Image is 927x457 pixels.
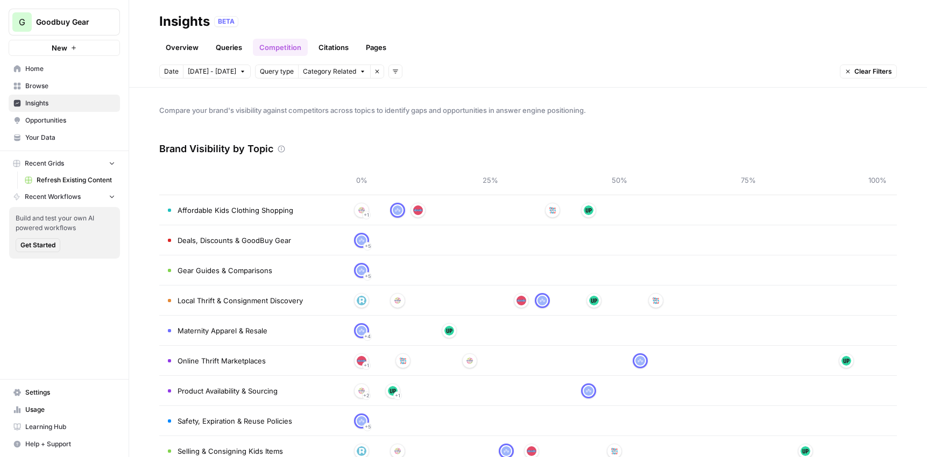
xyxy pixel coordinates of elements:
[9,60,120,77] a: Home
[25,64,115,74] span: Home
[178,235,291,246] span: Deals, Discounts & GoodBuy Gear
[609,175,631,185] span: 50%
[548,205,557,215] img: luw0yxt9q4agfpoeeypo6jyc67rf
[365,241,371,252] span: + 5
[214,16,238,27] div: BETA
[25,192,81,202] span: Recent Workflows
[589,296,599,305] img: qev8ers2b11hztfznmo08thsi9cm
[260,67,294,76] span: Query type
[25,388,115,397] span: Settings
[25,159,64,168] span: Recent Grids
[25,405,115,415] span: Usage
[364,210,369,220] span: + 1
[188,67,236,76] span: [DATE] - [DATE]
[253,39,308,56] a: Competition
[16,213,114,233] span: Build and test your own AI powered workflows
[178,295,303,306] span: Local Thrift & Consignment Discovery
[20,172,120,189] a: Refresh Existing Content
[9,418,120,435] a: Learning Hub
[9,435,120,453] button: Help + Support
[516,296,526,305] img: a40hqxhm8szh0ej2eu9sqt79yi3r
[25,422,115,432] span: Learning Hub
[9,155,120,172] button: Recent Grids
[25,133,115,142] span: Your Data
[444,326,454,335] img: qev8ers2b11hztfznmo08thsi9cm
[357,205,366,215] img: rygom2a5rbz544sl3oulghh8lurx
[840,65,897,78] button: Clear Filters
[480,175,501,185] span: 25%
[209,39,249,56] a: Queries
[303,67,356,76] span: Category Related
[357,386,366,396] img: rygom2a5rbz544sl3oulghh8lurx
[393,446,402,456] img: rygom2a5rbz544sl3oulghh8lurx
[841,356,851,366] img: qev8ers2b11hztfznmo08thsi9cm
[16,238,60,252] button: Get Started
[651,296,661,305] img: luw0yxt9q4agfpoeeypo6jyc67rf
[9,40,120,56] button: New
[9,95,120,112] a: Insights
[357,416,366,426] img: q8ulibdnrh1ea8189jrc2ybukl8s
[159,141,273,156] h3: Brand Visibility by Topic
[388,386,398,396] img: qev8ers2b11hztfznmo08thsi9cm
[363,390,370,401] span: + 2
[867,175,888,185] span: 100%
[9,384,120,401] a: Settings
[364,331,371,342] span: + 4
[25,81,115,91] span: Browse
[25,439,115,449] span: Help + Support
[635,356,645,366] img: q8ulibdnrh1ea8189jrc2ybukl8s
[398,356,408,366] img: luw0yxt9q4agfpoeeypo6jyc67rf
[584,205,593,215] img: qev8ers2b11hztfznmo08thsi9cm
[393,205,402,215] img: q8ulibdnrh1ea8189jrc2ybukl8s
[395,390,400,401] span: + 1
[25,116,115,125] span: Opportunities
[9,77,120,95] a: Browse
[178,325,267,336] span: Maternity Apparel & Resale
[738,175,759,185] span: 75%
[9,189,120,205] button: Recent Workflows
[178,416,292,426] span: Safety, Expiration & Reuse Policies
[178,265,272,276] span: Gear Guides & Comparisons
[9,129,120,146] a: Your Data
[365,271,371,282] span: + 5
[365,422,371,432] span: + 5
[159,39,205,56] a: Overview
[37,175,115,185] span: Refresh Existing Content
[159,13,210,30] div: Insights
[357,266,366,275] img: q8ulibdnrh1ea8189jrc2ybukl8s
[610,446,619,456] img: luw0yxt9q4agfpoeeypo6jyc67rf
[298,65,370,78] button: Category Related
[351,175,372,185] span: 0%
[393,296,402,305] img: rygom2a5rbz544sl3oulghh8lurx
[527,446,536,456] img: a40hqxhm8szh0ej2eu9sqt79yi3r
[9,112,120,129] a: Opportunities
[413,205,423,215] img: a40hqxhm8szh0ej2eu9sqt79yi3r
[25,98,115,108] span: Insights
[183,65,251,78] button: [DATE] - [DATE]
[159,105,897,116] span: Compare your brand's visibility against competitors across topics to identify gaps and opportunit...
[178,446,283,456] span: Selling & Consigning Kids Items
[178,385,278,396] span: Product Availability & Sourcing
[52,42,67,53] span: New
[854,67,892,76] span: Clear Filters
[9,9,120,35] button: Workspace: Goodbuy Gear
[364,360,369,371] span: + 1
[36,17,101,27] span: Goodbuy Gear
[501,446,511,456] img: q8ulibdnrh1ea8189jrc2ybukl8s
[178,355,266,366] span: Online Thrift Marketplaces
[584,386,593,396] img: q8ulibdnrh1ea8189jrc2ybukl8s
[465,356,475,366] img: rygom2a5rbz544sl3oulghh8lurx
[357,296,366,305] img: kp264n42w8prb17iugeyhijp4fjp
[801,446,810,456] img: qev8ers2b11hztfznmo08thsi9cm
[312,39,355,56] a: Citations
[357,326,366,335] img: q8ulibdnrh1ea8189jrc2ybukl8s
[164,67,179,76] span: Date
[359,39,393,56] a: Pages
[20,240,55,250] span: Get Started
[357,446,366,456] img: kp264n42w8prb17iugeyhijp4fjp
[357,356,366,366] img: a40hqxhm8szh0ej2eu9sqt79yi3r
[19,16,25,28] span: G
[537,296,547,305] img: q8ulibdnrh1ea8189jrc2ybukl8s
[178,205,293,216] span: Affordable Kids Clothing Shopping
[357,235,366,245] img: q8ulibdnrh1ea8189jrc2ybukl8s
